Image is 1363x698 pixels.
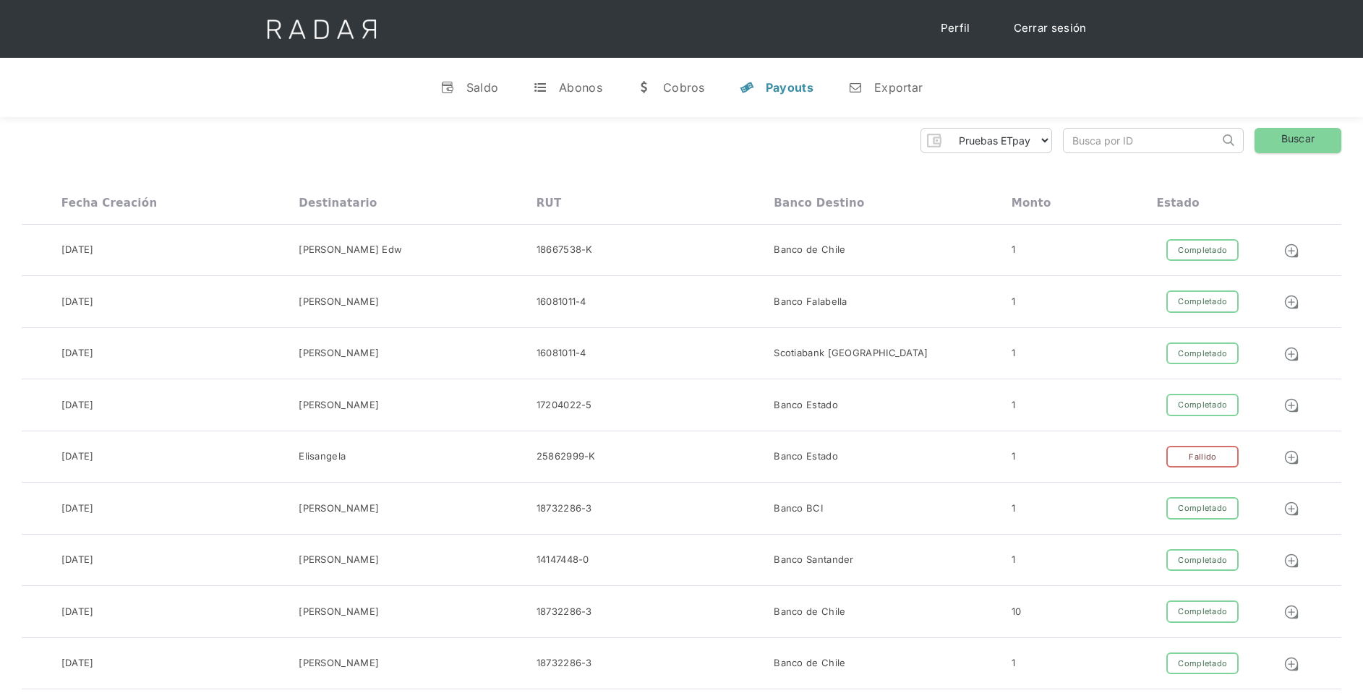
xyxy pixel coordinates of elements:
div: [PERSON_NAME] [299,346,379,361]
div: Banco Estado [774,449,838,464]
div: Banco de Chile [774,243,845,257]
div: Banco Santander [774,553,854,567]
div: RUT [537,197,562,210]
div: Fecha creación [61,197,158,210]
img: Detalle [1283,553,1299,569]
div: 18732286-3 [537,501,592,516]
div: v [440,80,455,95]
div: Fallido [1166,446,1239,468]
a: Cerrar sesión [999,14,1101,43]
div: [DATE] [61,501,94,516]
div: Completado [1166,239,1239,262]
div: Completado [1166,652,1239,675]
div: [PERSON_NAME] [299,501,379,516]
div: 1 [1012,243,1015,257]
div: 1 [1012,553,1015,567]
div: Completado [1166,497,1239,520]
div: 16081011-4 [537,346,586,361]
div: 14147448-0 [537,553,589,567]
div: Estado [1157,197,1200,210]
div: 10 [1012,605,1022,619]
div: Completado [1166,394,1239,416]
div: 1 [1012,398,1015,413]
div: Banco BCI [774,501,823,516]
div: Completado [1166,290,1239,313]
input: Busca por ID [1064,129,1219,152]
div: Monto [1012,197,1051,210]
div: 18667538-K [537,243,593,257]
div: [DATE] [61,243,94,257]
img: Detalle [1283,449,1299,465]
div: Completado [1166,600,1239,623]
div: Banco destino [774,197,864,210]
div: t [533,80,547,95]
div: y [740,80,754,95]
div: 1 [1012,295,1015,309]
div: 17204022-5 [537,398,592,413]
a: Perfil [926,14,985,43]
div: [PERSON_NAME] [299,553,379,567]
div: Banco Falabella [774,295,847,309]
div: [PERSON_NAME] [299,295,379,309]
div: [DATE] [61,449,94,464]
div: [DATE] [61,656,94,671]
div: Completado [1166,549,1239,572]
div: [DATE] [61,295,94,309]
div: Elisangela [299,449,346,464]
div: Completado [1166,342,1239,365]
div: 1 [1012,449,1015,464]
div: 16081011-4 [537,295,586,309]
div: Saldo [466,80,499,95]
img: Detalle [1283,501,1299,517]
div: [DATE] [61,553,94,567]
div: [DATE] [61,346,94,361]
div: Exportar [874,80,923,95]
div: 1 [1012,346,1015,361]
div: Destinatario [299,197,377,210]
img: Detalle [1283,604,1299,620]
div: [DATE] [61,398,94,413]
div: 1 [1012,656,1015,671]
div: w [637,80,651,95]
img: Detalle [1283,243,1299,259]
div: [PERSON_NAME] Edw [299,243,402,257]
div: Banco de Chile [774,605,845,619]
div: Payouts [766,80,813,95]
div: Banco de Chile [774,656,845,671]
form: Form [920,128,1052,153]
img: Detalle [1283,656,1299,672]
div: Abonos [559,80,602,95]
div: Scotiabank [GEOGRAPHIC_DATA] [774,346,928,361]
div: 25862999-K [537,449,596,464]
img: Detalle [1283,294,1299,310]
div: 1 [1012,501,1015,516]
img: Detalle [1283,397,1299,413]
a: Buscar [1255,128,1341,153]
div: [PERSON_NAME] [299,656,379,671]
div: Banco Estado [774,398,838,413]
div: [DATE] [61,605,94,619]
div: [PERSON_NAME] [299,398,379,413]
div: [PERSON_NAME] [299,605,379,619]
div: 18732286-3 [537,605,592,619]
img: Detalle [1283,346,1299,362]
div: n [848,80,863,95]
div: Cobros [663,80,705,95]
div: 18732286-3 [537,656,592,671]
